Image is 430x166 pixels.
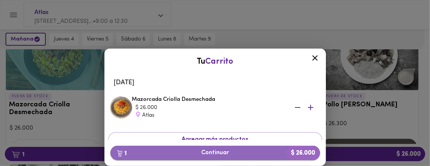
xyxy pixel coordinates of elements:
div: Atlas [136,112,283,119]
button: 1Continuar$ 26.000 [110,146,320,160]
b: $ 26.000 [287,146,320,160]
span: Carrito [205,57,233,66]
div: Tu [112,56,319,67]
iframe: Messagebird Livechat Widget [387,123,423,159]
div: $ 26.000 [136,104,283,112]
b: 1 [113,148,131,158]
span: Agregar más productos [114,136,316,143]
img: Mazorcada Criolla Desmechada [110,96,132,119]
div: Mazorcada Criolla Desmechada [132,96,320,119]
img: cart.png [117,150,123,157]
span: Continuar [116,149,314,156]
button: Agregar más productos [108,132,322,147]
li: [DATE] [108,74,322,92]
